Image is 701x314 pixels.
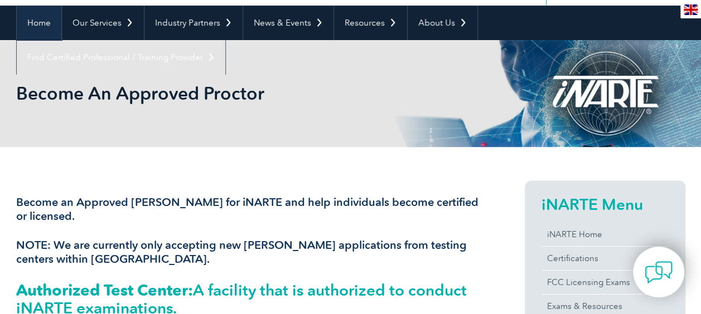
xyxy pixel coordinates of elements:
strong: Authorized Test Center: [16,281,193,300]
h3: Become an Approved [PERSON_NAME] for iNARTE and help individuals become certified or licensed. [16,195,485,223]
img: contact-chat.png [645,258,673,286]
img: en [684,4,698,15]
a: Certifications [542,247,669,270]
a: Industry Partners [144,6,243,40]
a: Resources [334,6,407,40]
a: Our Services [62,6,144,40]
a: Home [17,6,61,40]
a: Find Certified Professional / Training Provider [17,40,225,75]
h2: iNARTE Menu [542,195,669,213]
h2: Become An Approved Proctor [16,85,485,102]
a: News & Events [243,6,333,40]
h3: NOTE: We are currently only accepting new [PERSON_NAME] applications from testing centers within ... [16,238,485,266]
a: About Us [408,6,477,40]
a: FCC Licensing Exams [542,271,669,294]
a: iNARTE Home [542,223,669,246]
